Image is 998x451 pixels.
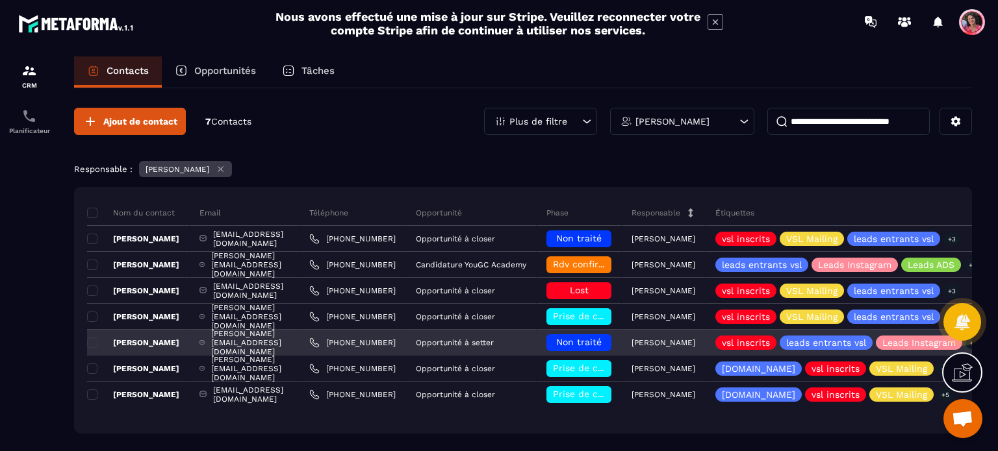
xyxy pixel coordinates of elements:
[722,312,770,321] p: vsl inscrits
[553,259,626,269] span: Rdv confirmé ✅
[964,258,980,272] p: +1
[908,260,954,269] p: Leads ADS
[632,390,695,399] p: [PERSON_NAME]
[632,260,695,269] p: [PERSON_NAME]
[715,208,754,218] p: Étiquettes
[146,165,209,174] p: [PERSON_NAME]
[937,388,954,402] p: +5
[632,338,695,347] p: [PERSON_NAME]
[722,260,802,269] p: leads entrants vsl
[74,164,133,174] p: Responsable :
[553,363,673,373] span: Prise de contact effectuée
[87,311,179,322] p: [PERSON_NAME]
[199,208,221,218] p: Email
[162,56,269,88] a: Opportunités
[309,389,396,400] a: [PHONE_NUMBER]
[21,63,37,79] img: formation
[632,208,680,218] p: Responsable
[876,390,927,399] p: VSL Mailing
[812,364,860,373] p: vsl inscrits
[722,234,770,243] p: vsl inscrits
[416,286,495,295] p: Opportunité à closer
[309,208,348,218] p: Téléphone
[876,364,927,373] p: VSL Mailing
[275,10,701,37] h2: Nous avons effectué une mise à jour sur Stripe. Veuillez reconnecter votre compte Stripe afin de ...
[509,117,567,126] p: Plus de filtre
[3,99,55,144] a: schedulerschedulerPlanificateur
[3,127,55,134] p: Planificateur
[854,234,934,243] p: leads entrants vsl
[301,65,335,77] p: Tâches
[309,260,396,270] a: [PHONE_NUMBER]
[87,389,179,400] p: [PERSON_NAME]
[416,208,462,218] p: Opportunité
[211,116,251,127] span: Contacts
[309,234,396,244] a: [PHONE_NUMBER]
[416,338,494,347] p: Opportunité à setter
[556,233,602,243] span: Non traité
[722,338,770,347] p: vsl inscrits
[87,208,175,218] p: Nom du contact
[556,337,602,347] span: Non traité
[269,56,348,88] a: Tâches
[632,312,695,321] p: [PERSON_NAME]
[722,286,770,295] p: vsl inscrits
[309,363,396,374] a: [PHONE_NUMBER]
[632,234,695,243] p: [PERSON_NAME]
[854,312,934,321] p: leads entrants vsl
[74,108,186,135] button: Ajout de contact
[416,234,495,243] p: Opportunité à closer
[786,286,838,295] p: VSL Mailing
[786,338,866,347] p: leads entrants vsl
[722,364,795,373] p: [DOMAIN_NAME]
[107,65,149,77] p: Contacts
[632,364,695,373] p: [PERSON_NAME]
[786,234,838,243] p: VSL Mailing
[309,286,396,296] a: [PHONE_NUMBER]
[635,117,710,126] p: [PERSON_NAME]
[205,116,251,128] p: 7
[854,286,934,295] p: leads entrants vsl
[786,312,838,321] p: VSL Mailing
[570,285,589,295] span: Lost
[632,286,695,295] p: [PERSON_NAME]
[818,260,891,269] p: Leads Instagram
[943,399,982,438] a: Ouvrir le chat
[87,286,179,296] p: [PERSON_NAME]
[416,260,526,269] p: Candidature YouGC Academy
[309,311,396,322] a: [PHONE_NUMBER]
[937,362,954,376] p: +4
[309,337,396,348] a: [PHONE_NUMBER]
[87,260,179,270] p: [PERSON_NAME]
[416,312,495,321] p: Opportunité à closer
[416,364,495,373] p: Opportunité à closer
[18,12,135,35] img: logo
[87,337,179,348] p: [PERSON_NAME]
[3,82,55,89] p: CRM
[87,363,179,374] p: [PERSON_NAME]
[21,108,37,124] img: scheduler
[943,284,960,298] p: +3
[812,390,860,399] p: vsl inscrits
[103,115,177,128] span: Ajout de contact
[553,389,673,399] span: Prise de contact effectuée
[546,208,569,218] p: Phase
[553,311,673,321] span: Prise de contact effectuée
[194,65,256,77] p: Opportunités
[943,232,960,246] p: +3
[87,234,179,244] p: [PERSON_NAME]
[74,56,162,88] a: Contacts
[882,338,956,347] p: Leads Instagram
[3,53,55,99] a: formationformationCRM
[722,390,795,399] p: [DOMAIN_NAME]
[416,390,495,399] p: Opportunité à closer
